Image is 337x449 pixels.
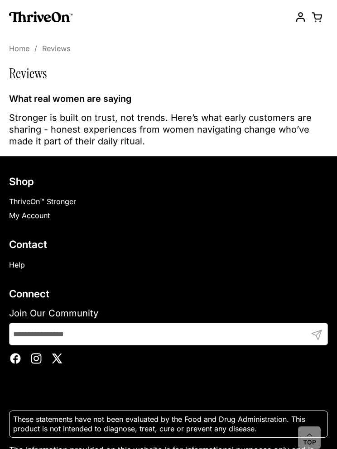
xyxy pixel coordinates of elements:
[9,175,328,188] h2: Shop
[9,211,50,220] a: My Account
[9,112,328,147] p: Stronger is built on trust, not trends. Here’s what early customers are sharing - honest experien...
[9,323,328,345] input: Enter your email
[13,415,324,434] p: These statements have not been evaluated by the Food and Drug Administration. This product is not...
[9,45,77,54] nav: breadcrumbs
[296,411,328,440] iframe: Gorgias live chat messenger
[9,238,328,251] h2: Contact
[303,439,316,447] span: Top
[9,260,25,269] a: Help
[34,45,37,54] span: /
[9,44,29,54] a: Home
[9,287,328,300] h2: Connect
[9,67,328,82] h1: Reviews
[9,307,328,319] label: Join Our Community
[42,45,71,54] span: Reviews
[9,93,131,104] strong: What real women are saying
[305,323,328,361] button: Submit
[9,197,76,206] a: ThriveOn™ Stronger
